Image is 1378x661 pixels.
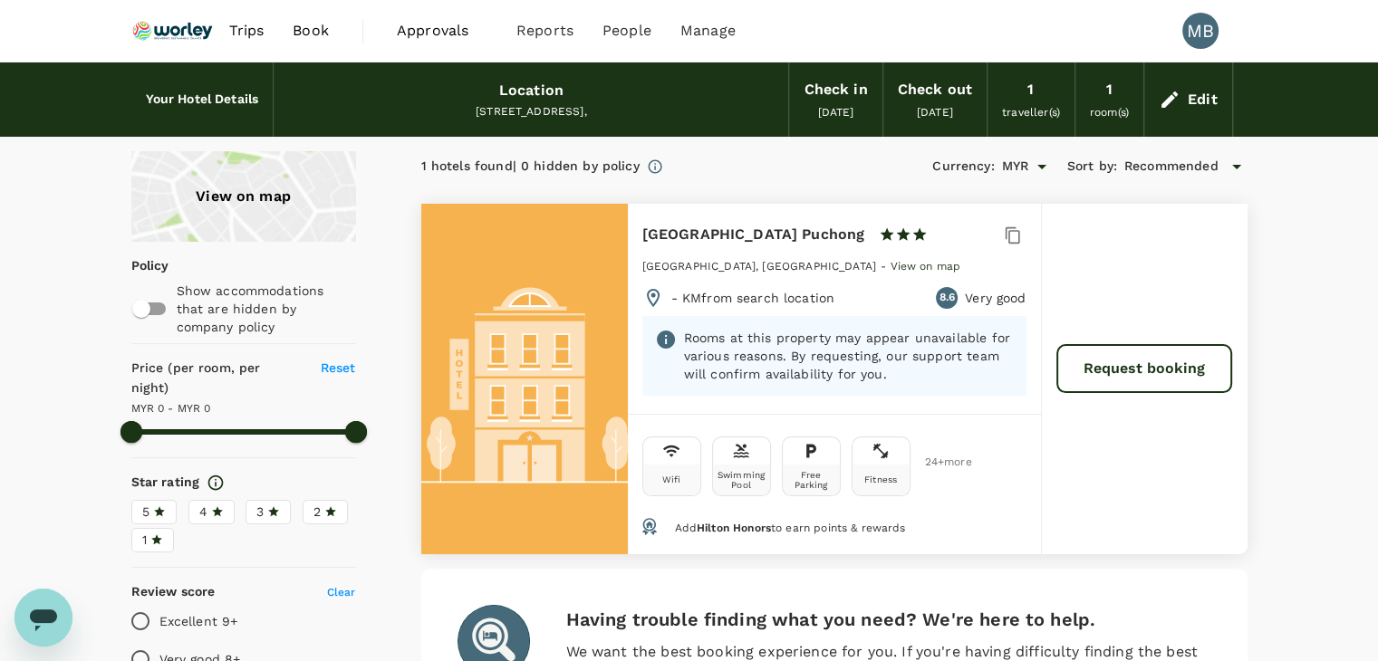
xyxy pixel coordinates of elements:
[131,256,143,274] p: Policy
[1056,344,1232,393] button: Request booking
[516,20,573,42] span: Reports
[642,222,865,247] h6: [GEOGRAPHIC_DATA] Puchong
[1090,106,1129,119] span: room(s)
[1188,87,1218,112] div: Edit
[131,11,215,51] img: Ranhill Worley Sdn Bhd
[131,582,216,602] h6: Review score
[1067,157,1117,177] h6: Sort by :
[131,359,300,398] h6: Price (per room, per night)
[313,503,321,522] span: 2
[1106,77,1113,102] div: 1
[142,503,149,522] span: 5
[1182,13,1219,49] div: MB
[864,474,897,484] div: Fitness
[1124,157,1219,177] span: Recommended
[890,258,960,273] a: View on map
[499,78,564,103] div: Location
[228,20,264,42] span: Trips
[397,20,487,42] span: Approvals
[818,106,854,119] span: [DATE]
[674,522,905,534] span: Add to earn points & rewards
[177,282,354,336] p: Show accommodations that are hidden by company policy
[1027,77,1034,102] div: 1
[881,260,890,273] span: -
[421,157,640,177] div: 1 hotels found | 0 hidden by policy
[697,522,771,534] span: Hilton Honors
[321,360,356,375] span: Reset
[662,474,681,484] div: Wifi
[131,402,211,415] span: MYR 0 - MYR 0
[566,605,1211,634] h6: Having trouble finding what you need? We're here to help.
[932,157,994,177] h6: Currency :
[898,77,972,102] div: Check out
[925,456,952,468] span: 24 + more
[684,329,1014,383] p: Rooms at this property may appear unavailable for various reasons. By requesting, our support tea...
[256,503,264,522] span: 3
[804,77,867,102] div: Check in
[717,470,766,490] div: Swimming Pool
[939,289,954,307] span: 8.6
[131,473,200,493] h6: Star rating
[680,20,736,42] span: Manage
[642,260,876,273] span: [GEOGRAPHIC_DATA], [GEOGRAPHIC_DATA]
[786,470,836,490] div: Free Parking
[1002,106,1060,119] span: traveller(s)
[917,106,953,119] span: [DATE]
[890,260,960,273] span: View on map
[965,289,1026,307] p: Very good
[327,586,356,599] span: Clear
[146,90,259,110] h6: Your Hotel Details
[142,531,147,550] span: 1
[1029,154,1055,179] button: Open
[159,612,238,630] p: Excellent 9+
[131,151,356,242] a: View on map
[293,20,329,42] span: Book
[199,503,207,522] span: 4
[207,474,225,492] svg: Star ratings are awarded to properties to represent the quality of services, facilities, and amen...
[602,20,651,42] span: People
[288,103,774,121] div: [STREET_ADDRESS],
[671,289,835,307] p: - KM from search location
[14,589,72,647] iframe: Button to launch messaging window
